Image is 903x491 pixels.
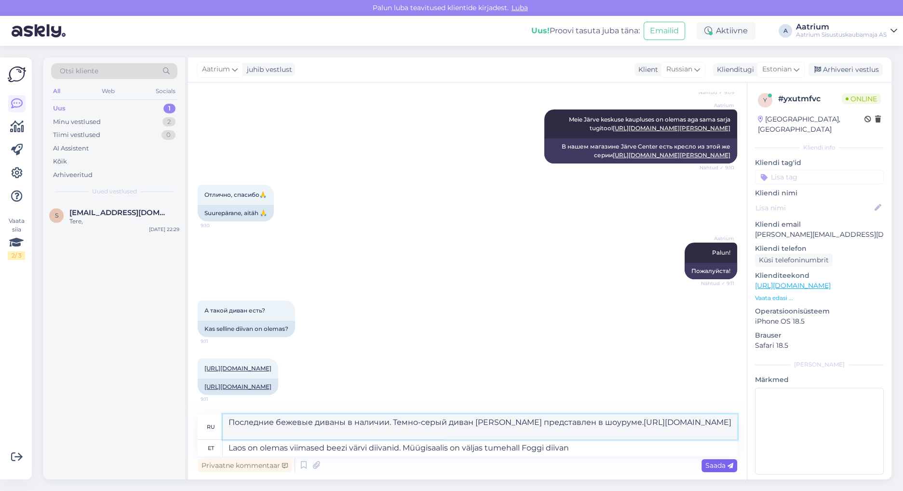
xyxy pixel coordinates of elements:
p: Kliendi email [755,219,884,230]
span: Nähtud ✓ 9:11 [698,280,734,287]
span: Palun! [712,249,730,256]
div: Arhiveeri vestlus [809,63,883,76]
div: Privaatne kommentaar [198,459,292,472]
span: Nähtud ✓ 9:09 [698,89,734,96]
a: [URL][DOMAIN_NAME] [204,383,271,390]
div: ru [207,419,215,435]
p: [PERSON_NAME][EMAIL_ADDRESS][DOMAIN_NAME] [755,230,884,240]
p: Märkmed [755,375,884,385]
span: Estonian [762,64,792,75]
p: Klienditeekond [755,271,884,281]
a: [URL][DOMAIN_NAME] [204,365,271,372]
div: Suurepärane, aitäh 🙏 [198,205,274,221]
span: Uued vestlused [92,187,137,196]
a: [URL][DOMAIN_NAME][PERSON_NAME] [613,151,730,159]
div: Socials [154,85,177,97]
span: 9:10 [201,222,237,229]
span: Online [842,94,881,104]
div: Tiimi vestlused [53,130,100,140]
textarea: Последние бежевые диваны в наличии. Темно-серый диван [PERSON_NAME] представлен в шоуруме.[URL][D... [223,414,737,439]
div: Minu vestlused [53,117,101,127]
p: Vaata edasi ... [755,294,884,302]
input: Lisa nimi [755,203,873,213]
span: Meie Järve keskuse kaupluses on olemas aga sama sarja tugitool [569,116,732,132]
textarea: Laos on olemas viimased beezi värvi diivanid. Müügisaalis on väljas tumehall Foggi diivan [223,440,737,456]
p: iPhone OS 18.5 [755,316,884,327]
div: Klienditugi [713,65,754,75]
span: Luba [509,3,531,12]
span: Otsi kliente [60,66,98,76]
div: et [208,440,214,456]
div: Kõik [53,157,67,166]
div: 1 [163,104,175,113]
p: Operatsioonisüsteem [755,306,884,316]
span: Отлично, спасибо🙏 [204,191,267,198]
span: s [55,212,58,219]
span: Aatrium [698,102,734,109]
div: [GEOGRAPHIC_DATA], [GEOGRAPHIC_DATA] [758,114,864,135]
p: Kliendi telefon [755,244,884,254]
div: Web [100,85,117,97]
div: Aatrium Sisustuskaubamaja AS [796,31,887,39]
img: Askly Logo [8,65,26,83]
div: [DATE] 22:29 [149,226,179,233]
div: Пожалуйста! [685,263,737,279]
div: Küsi telefoninumbrit [755,254,833,267]
a: [URL][DOMAIN_NAME][PERSON_NAME] [613,124,730,132]
p: Kliendi nimi [755,188,884,198]
span: Saada [705,461,733,470]
span: slaav4eg@hotmail.com [69,208,170,217]
div: 2 [162,117,175,127]
div: Kliendi info [755,143,884,152]
input: Lisa tag [755,170,884,184]
span: 9:11 [201,396,237,403]
div: A [779,24,792,38]
div: [PERSON_NAME] [755,360,884,369]
a: [URL][DOMAIN_NAME] [755,281,831,290]
span: А такой диван есть? [204,307,265,314]
span: Nähtud ✓ 9:10 [698,164,734,171]
span: Russian [666,64,692,75]
div: Aktiivne [697,22,755,40]
div: 2 / 3 [8,251,25,260]
div: Aatrium [796,23,887,31]
span: 9:11 [201,338,237,345]
div: Tere, [69,217,179,226]
div: AI Assistent [53,144,89,153]
div: В нашем магазине Järve Center есть кресло из этой же серии [544,138,737,164]
div: Proovi tasuta juba täna: [531,25,640,37]
div: juhib vestlust [243,65,292,75]
div: Uus [53,104,66,113]
div: Klient [634,65,658,75]
a: AatriumAatrium Sisustuskaubamaja AS [796,23,897,39]
b: Uus! [531,26,550,35]
div: Vaata siia [8,217,25,260]
span: Aatrium [698,235,734,242]
div: Kas selline diivan on olemas? [198,321,295,337]
button: Emailid [644,22,685,40]
p: Kliendi tag'id [755,158,884,168]
p: Safari 18.5 [755,341,884,351]
div: All [51,85,62,97]
div: # yxutmfvc [778,93,842,105]
span: y [763,96,767,104]
p: Brauser [755,330,884,341]
div: 0 [162,130,175,140]
div: Arhiveeritud [53,170,93,180]
span: Aatrium [202,64,230,75]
